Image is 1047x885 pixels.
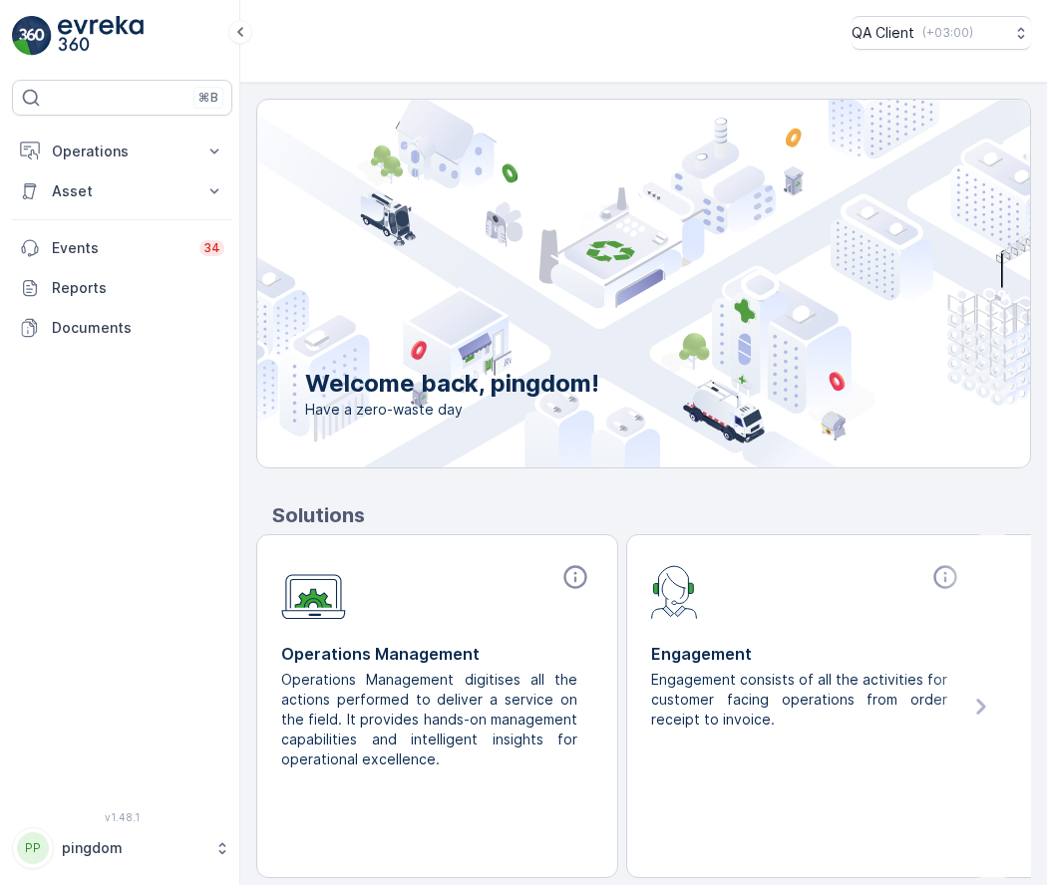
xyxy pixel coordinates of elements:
p: Engagement consists of all the activities for customer facing operations from order receipt to in... [651,670,947,730]
p: Documents [52,318,224,338]
img: logo [12,16,52,56]
button: Asset [12,171,232,211]
p: Asset [52,181,192,201]
p: Reports [52,278,224,298]
a: Events34 [12,228,232,268]
p: Solutions [272,500,1031,530]
div: PP [17,832,49,864]
p: ⌘B [198,90,218,106]
button: Operations [12,132,232,171]
p: QA Client [852,23,914,43]
p: Operations Management digitises all the actions performed to deliver a service on the field. It p... [281,670,577,769]
img: module-icon [651,563,698,619]
button: PPpingdom [12,827,232,869]
button: QA Client(+03:00) [852,16,1031,50]
p: ( +03:00 ) [922,25,973,41]
p: Operations [52,142,192,161]
a: Reports [12,268,232,308]
p: Operations Management [281,642,593,666]
p: 34 [203,240,220,256]
span: Have a zero-waste day [305,400,599,420]
img: logo_light-DOdMpM7g.png [58,16,144,56]
img: city illustration [168,100,1030,467]
img: module-icon [281,563,346,620]
a: Documents [12,308,232,348]
p: Welcome back, pingdom! [305,368,599,400]
p: Engagement [651,642,963,666]
p: pingdom [62,838,204,858]
p: Events [52,238,187,258]
span: v 1.48.1 [12,811,232,823]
